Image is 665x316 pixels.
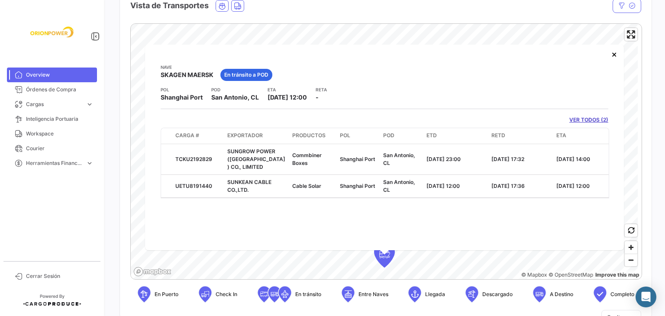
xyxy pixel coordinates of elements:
[423,128,488,144] datatable-header-cell: ETD
[175,182,220,190] div: UETU8191440
[86,100,94,108] span: expand_more
[131,24,638,280] canvas: Map
[380,128,423,144] datatable-header-cell: POD
[172,128,224,144] datatable-header-cell: Carga #
[232,0,244,11] button: Land
[30,10,74,54] img: f26a05d0-2fea-4301-a0f6-b8409df5d1eb.jpeg
[340,156,375,162] span: Shanghai Port
[26,100,82,108] span: Cargas
[426,132,437,139] span: ETD
[625,241,637,254] button: Zoom in
[292,152,322,166] span: Commbiner Boxes
[595,271,639,278] a: Map feedback
[625,254,637,266] button: Zoom out
[175,155,220,163] div: TCKU2192829
[133,267,171,277] a: Mapbox logo
[295,290,321,298] span: En tránsito
[289,128,336,144] datatable-header-cell: Productos
[161,64,213,71] app-card-info-title: Nave
[292,183,321,189] span: Cable Solar
[553,128,618,144] datatable-header-cell: ETA
[636,287,656,307] div: Abrir Intercom Messenger
[268,86,307,93] app-card-info-title: ETA
[26,272,94,280] span: Cerrar Sesión
[224,128,289,144] datatable-header-cell: Exportador
[175,132,199,139] span: Carga #
[383,132,394,139] span: POD
[7,141,97,156] a: Courier
[161,93,203,102] span: Shanghai Port
[569,116,608,124] a: VER TODOS (2)
[358,290,388,298] span: Entre Naves
[227,148,285,170] span: SUNGROW POWER ([GEOGRAPHIC_DATA]) CO., LIMITED
[7,126,97,141] a: Workspace
[161,71,213,79] span: SKAGEN MAERSK
[549,271,593,278] a: OpenStreetMap
[316,86,327,93] app-card-info-title: RETA
[550,290,573,298] span: A Destino
[374,242,395,268] div: Map marker
[425,290,445,298] span: Llegada
[155,290,178,298] span: En Puerto
[26,159,82,167] span: Herramientas Financieras
[26,130,94,138] span: Workspace
[606,45,623,63] button: Close popup
[556,183,590,189] span: [DATE] 12:00
[26,71,94,79] span: Overview
[426,156,461,162] span: [DATE] 23:00
[7,68,97,82] a: Overview
[86,159,94,167] span: expand_more
[625,28,637,41] button: Enter fullscreen
[556,132,566,139] span: ETA
[383,179,415,193] span: San Antonio, CL
[7,112,97,126] a: Inteligencia Portuaria
[340,183,375,189] span: Shanghai Port
[161,86,203,93] app-card-info-title: POL
[491,132,505,139] span: RETD
[610,290,634,298] span: Completo
[224,71,268,79] span: En tránsito a POD
[216,290,237,298] span: Check In
[488,128,553,144] datatable-header-cell: RETD
[26,115,94,123] span: Inteligencia Portuaria
[26,145,94,152] span: Courier
[26,86,94,94] span: Órdenes de Compra
[340,132,350,139] span: POL
[491,183,525,189] span: [DATE] 17:36
[383,152,415,166] span: San Antonio, CL
[227,179,271,193] span: SUNKEAN CABLE CO.,LTD.
[482,290,513,298] span: Descargado
[521,271,547,278] a: Mapbox
[7,82,97,97] a: Órdenes de Compra
[227,132,263,139] span: Exportador
[426,183,460,189] span: [DATE] 12:00
[336,128,380,144] datatable-header-cell: POL
[316,94,319,101] span: -
[211,93,259,102] span: San Antonio, CL
[292,132,326,139] span: Productos
[556,156,590,162] span: [DATE] 14:00
[211,86,259,93] app-card-info-title: POD
[268,94,307,101] span: [DATE] 12:00
[216,0,228,11] button: Ocean
[491,156,524,162] span: [DATE] 17:32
